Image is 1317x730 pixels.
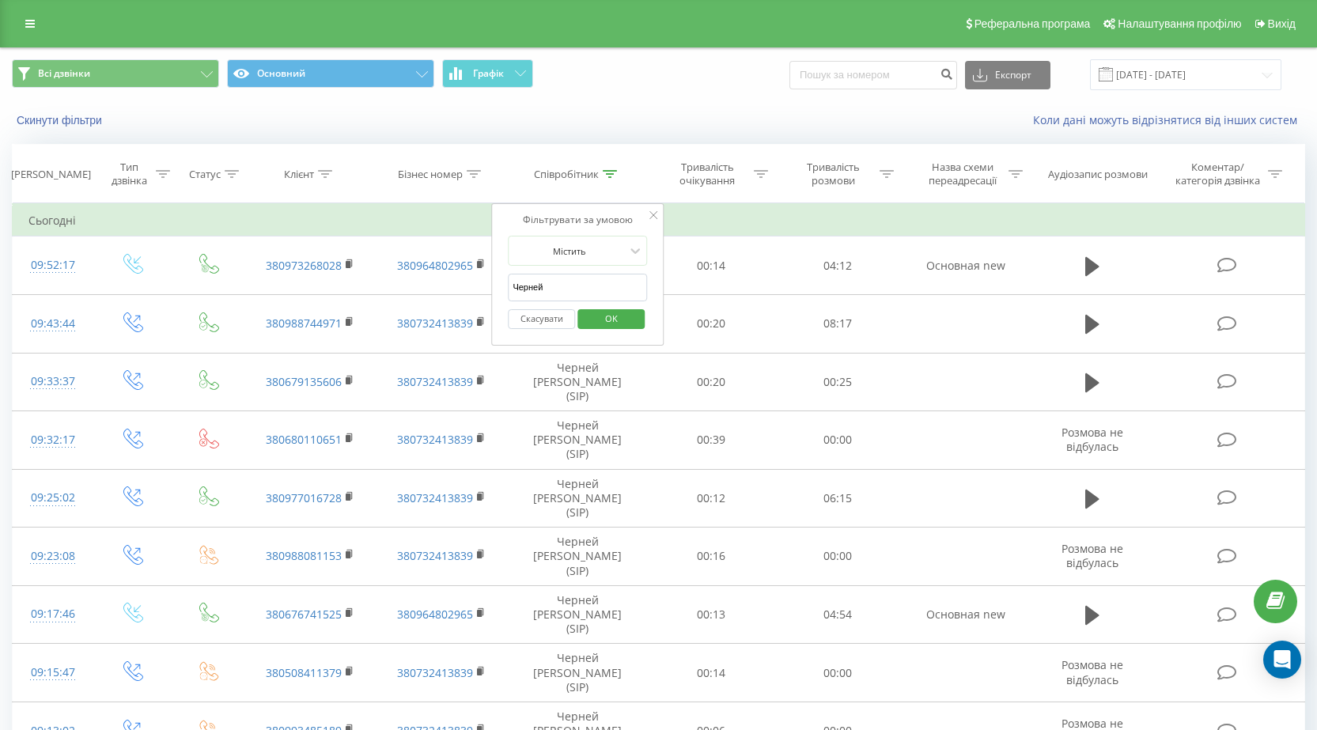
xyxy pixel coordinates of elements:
a: 380973268028 [266,258,342,273]
span: OK [589,306,634,331]
a: Коли дані можуть відрізнятися вiд інших систем [1033,112,1305,127]
a: 380988081153 [266,548,342,563]
input: Пошук за номером [789,61,957,89]
td: 00:13 [648,585,774,644]
a: 380988744971 [266,316,342,331]
td: 00:39 [648,411,774,470]
td: 00:12 [648,469,774,528]
td: 06:15 [774,469,901,528]
span: Розмова не відбулась [1062,541,1123,570]
a: 380964802965 [397,258,473,273]
a: 380680110651 [266,432,342,447]
div: Статус [189,168,221,181]
td: Черней [PERSON_NAME] (SIP) [507,411,649,470]
a: 380964802965 [397,607,473,622]
input: Введіть значення [508,274,647,301]
span: Розмова не відбулась [1062,657,1123,687]
button: Всі дзвінки [12,59,219,88]
td: 00:20 [648,353,774,411]
button: OK [577,309,645,329]
td: 00:16 [648,528,774,586]
div: 09:32:17 [28,425,78,456]
td: 00:00 [774,411,901,470]
span: Графік [473,68,504,79]
span: Налаштування профілю [1118,17,1241,30]
div: Співробітник [534,168,599,181]
a: 380679135606 [266,374,342,389]
div: Клієнт [284,168,314,181]
td: Черней [PERSON_NAME] (SIP) [507,528,649,586]
div: Тип дзвінка [107,161,151,187]
div: 09:23:08 [28,541,78,572]
a: 380732413839 [397,432,473,447]
td: Основная new [900,585,1031,644]
div: 09:25:02 [28,482,78,513]
div: Назва схеми переадресації [920,161,1005,187]
td: 00:00 [774,644,901,702]
a: 380732413839 [397,374,473,389]
a: 380508411379 [266,665,342,680]
td: Черней [PERSON_NAME] (SIP) [507,353,649,411]
a: 380977016728 [266,490,342,505]
a: 380732413839 [397,490,473,505]
td: Сьогодні [13,205,1305,236]
td: Черней [PERSON_NAME] (SIP) [507,469,649,528]
td: 00:14 [648,644,774,702]
div: 09:43:44 [28,308,78,339]
button: Графік [442,59,533,88]
div: Бізнес номер [398,168,463,181]
a: 380676741525 [266,607,342,622]
div: 09:33:37 [28,366,78,397]
td: 04:54 [774,585,901,644]
td: 00:20 [648,294,774,353]
td: Черней [PERSON_NAME] (SIP) [507,585,649,644]
a: 380732413839 [397,316,473,331]
span: Вихід [1268,17,1296,30]
td: 00:14 [648,236,774,295]
span: Розмова не відбулась [1062,425,1123,454]
button: Експорт [965,61,1050,89]
td: Черней [PERSON_NAME] (SIP) [507,644,649,702]
td: 04:12 [774,236,901,295]
div: Коментар/категорія дзвінка [1171,161,1264,187]
a: 380732413839 [397,665,473,680]
a: 380732413839 [397,548,473,563]
button: Скасувати [508,309,575,329]
div: Фільтрувати за умовою [508,212,647,228]
span: Реферальна програма [975,17,1091,30]
td: 00:25 [774,353,901,411]
td: 00:00 [774,528,901,586]
td: Основная new [900,236,1031,295]
div: Тривалість очікування [665,161,750,187]
td: 08:17 [774,294,901,353]
div: 09:17:46 [28,599,78,630]
div: Аудіозапис розмови [1048,168,1148,181]
button: Скинути фільтри [12,113,110,127]
div: 09:15:47 [28,657,78,688]
div: [PERSON_NAME] [11,168,91,181]
span: Всі дзвінки [38,67,90,80]
div: Тривалість розмови [791,161,876,187]
div: 09:52:17 [28,250,78,281]
button: Основний [227,59,434,88]
div: Open Intercom Messenger [1263,641,1301,679]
